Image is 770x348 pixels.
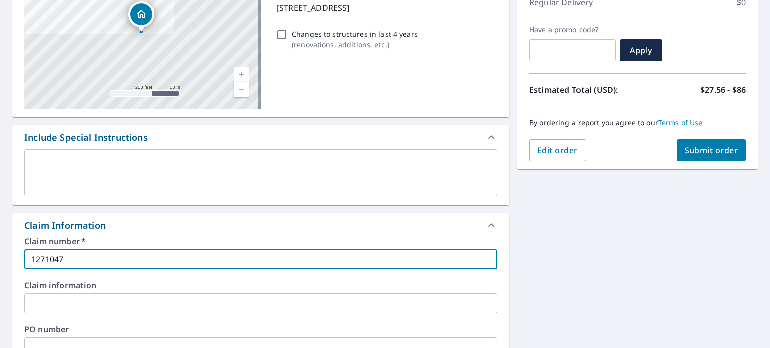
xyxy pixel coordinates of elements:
[529,25,616,34] label: Have a promo code?
[529,118,746,127] p: By ordering a report you agree to our
[292,39,418,50] p: ( renovations, additions, etc. )
[658,118,703,127] a: Terms of Use
[685,145,738,156] span: Submit order
[277,2,493,14] p: [STREET_ADDRESS]
[24,131,148,144] div: Include Special Instructions
[12,125,509,149] div: Include Special Instructions
[24,219,106,232] div: Claim Information
[12,213,509,237] div: Claim Information
[537,145,578,156] span: Edit order
[128,1,154,32] div: Dropped pin, building 1, Residential property, 806 S Curve St Alexandria, IN 46001
[677,139,746,161] button: Submit order
[24,281,497,289] label: Claim information
[529,84,638,96] p: Estimated Total (USD):
[234,67,249,82] a: Current Level 17, Zoom In
[700,84,746,96] p: $27.56 - $86
[628,45,654,56] span: Apply
[292,29,418,39] p: Changes to structures in last 4 years
[24,325,497,333] label: PO number
[620,39,662,61] button: Apply
[234,82,249,97] a: Current Level 17, Zoom Out
[529,139,586,161] button: Edit order
[24,237,497,245] label: Claim number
